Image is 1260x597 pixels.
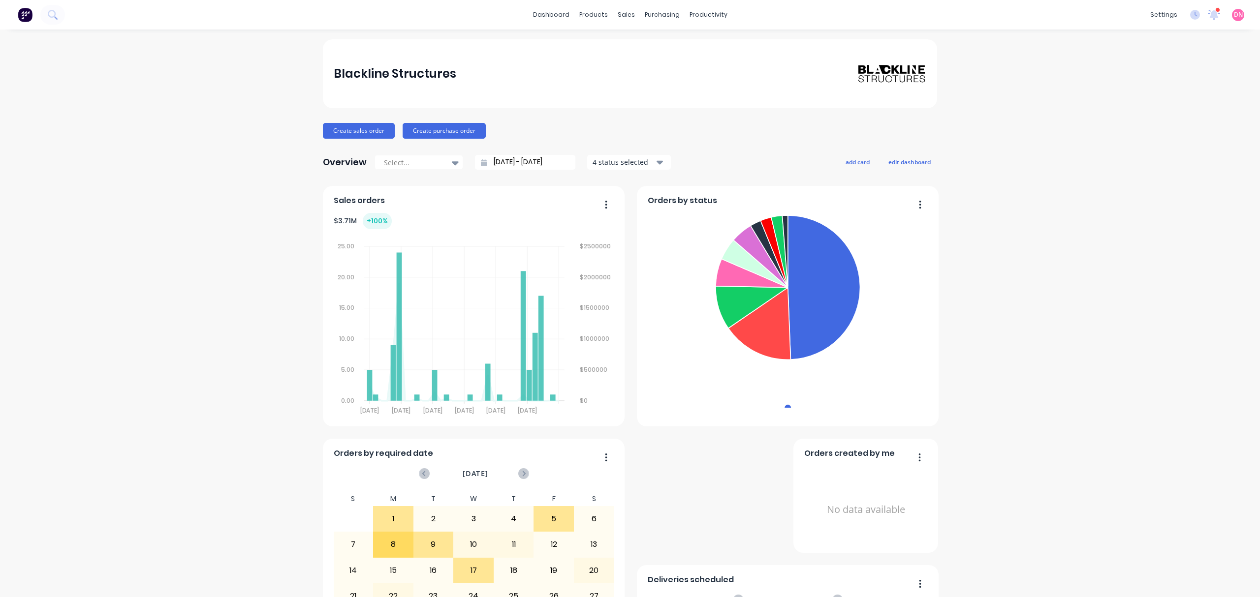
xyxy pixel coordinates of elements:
div: T [413,492,454,506]
div: productivity [685,7,732,22]
tspan: [DATE] [455,406,474,415]
div: W [453,492,494,506]
span: Orders by required date [334,448,433,459]
div: 10 [454,532,493,557]
div: $ 3.71M [334,213,392,229]
div: Blackline Structures [334,64,456,84]
div: settings [1145,7,1182,22]
div: S [333,492,374,506]
tspan: [DATE] [391,406,410,415]
tspan: 0.00 [341,396,354,405]
tspan: $2000000 [580,273,611,281]
button: Create sales order [323,123,395,139]
tspan: $0 [580,396,588,405]
div: 9 [414,532,453,557]
div: sales [613,7,640,22]
div: 11 [494,532,534,557]
div: T [494,492,534,506]
tspan: 15.00 [339,303,354,312]
tspan: [DATE] [423,406,442,415]
tspan: $1000000 [580,334,609,343]
div: 7 [334,532,373,557]
div: 19 [534,558,573,583]
tspan: [DATE] [486,406,505,415]
tspan: $1500000 [580,303,609,312]
div: M [373,492,413,506]
tspan: [DATE] [518,406,537,415]
tspan: $2500000 [580,242,611,250]
div: 18 [494,558,534,583]
div: 5 [534,507,573,531]
button: Create purchase order [403,123,486,139]
div: 3 [454,507,493,531]
div: purchasing [640,7,685,22]
tspan: $500000 [580,365,607,374]
img: Blackline Structures [857,64,926,84]
tspan: [DATE] [360,406,379,415]
span: [DATE] [463,468,488,479]
span: Deliveries scheduled [648,574,734,586]
div: Overview [323,152,367,172]
button: add card [839,155,876,168]
div: 1 [374,507,413,531]
div: + 100 % [363,213,392,229]
div: 14 [334,558,373,583]
div: 4 [494,507,534,531]
span: Orders by status [648,195,717,207]
tspan: 20.00 [337,273,354,281]
img: Factory [18,7,32,22]
div: 13 [574,532,614,557]
div: F [534,492,574,506]
span: Sales orders [334,195,385,207]
div: 16 [414,558,453,583]
div: 17 [454,558,493,583]
span: DN [1234,10,1243,19]
tspan: 25.00 [337,242,354,250]
div: 15 [374,558,413,583]
div: 4 status selected [593,157,655,167]
div: S [574,492,614,506]
a: dashboard [528,7,574,22]
button: edit dashboard [882,155,937,168]
button: 4 status selected [587,155,671,170]
div: 8 [374,532,413,557]
div: 2 [414,507,453,531]
div: 20 [574,558,614,583]
span: Orders created by me [804,448,895,459]
tspan: 10.00 [339,334,354,343]
div: No data available [804,463,928,556]
tspan: 5.00 [341,365,354,374]
div: products [574,7,613,22]
div: 6 [574,507,614,531]
div: 12 [534,532,573,557]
